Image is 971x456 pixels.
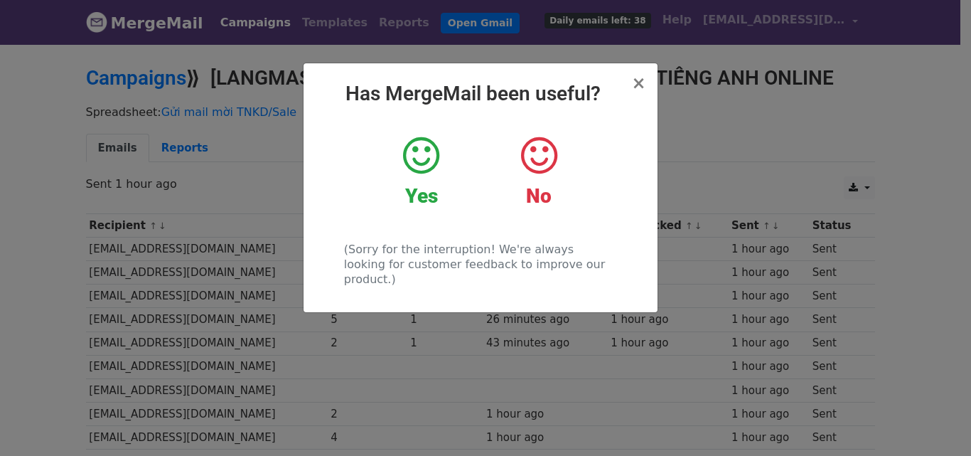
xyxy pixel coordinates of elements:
a: Yes [373,134,469,208]
span: × [631,73,645,93]
p: (Sorry for the interruption! We're always looking for customer feedback to improve our product.) [344,242,616,287]
strong: Yes [405,184,438,208]
button: Close [631,75,645,92]
a: No [490,134,586,208]
strong: No [526,184,552,208]
h2: Has MergeMail been useful? [315,82,646,106]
